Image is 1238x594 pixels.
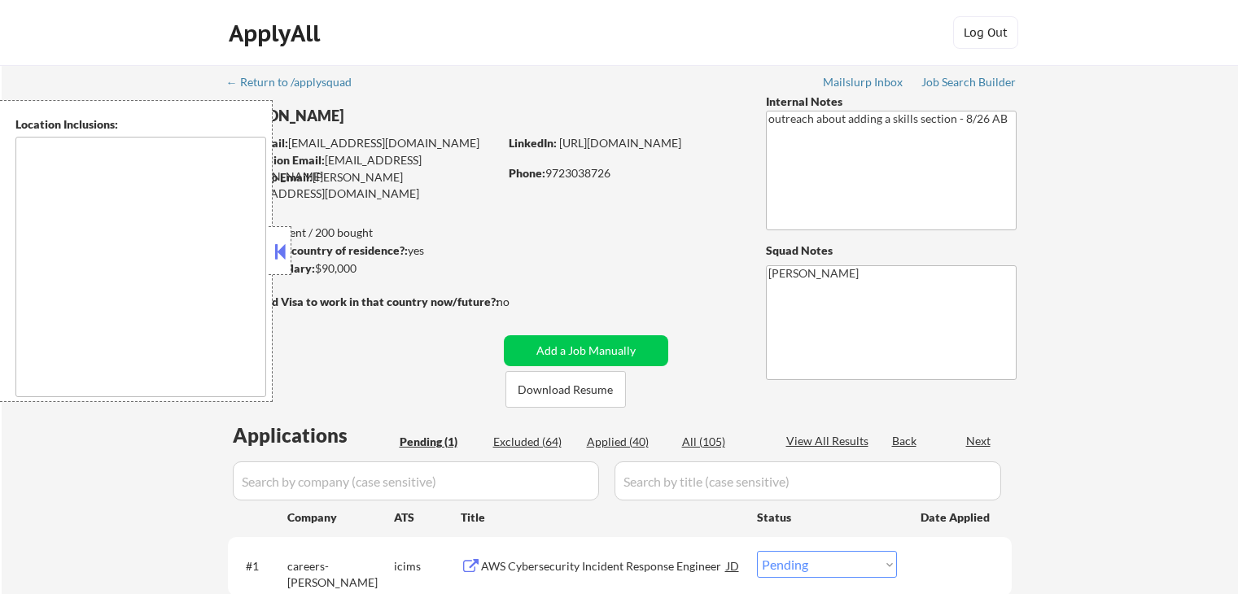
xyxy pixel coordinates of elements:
[921,509,992,526] div: Date Applied
[504,335,668,366] button: Add a Job Manually
[233,426,394,445] div: Applications
[953,16,1018,49] button: Log Out
[725,551,741,580] div: JD
[394,558,461,574] div: icims
[229,135,498,151] div: [EMAIL_ADDRESS][DOMAIN_NAME]
[226,76,367,92] a: ← Return to /applysquad
[226,76,367,88] div: ← Return to /applysquad
[229,152,498,184] div: [EMAIL_ADDRESS][DOMAIN_NAME]
[229,20,325,47] div: ApplyAll
[786,433,873,449] div: View All Results
[823,76,904,88] div: Mailslurp Inbox
[481,558,727,574] div: AWS Cybersecurity Incident Response Engineer
[228,295,499,308] strong: Will need Visa to work in that country now/future?:
[509,166,545,180] strong: Phone:
[287,509,394,526] div: Company
[493,434,575,450] div: Excluded (64)
[227,225,498,241] div: 40 sent / 200 bought
[394,509,461,526] div: ATS
[228,169,498,201] div: [PERSON_NAME][EMAIL_ADDRESS][DOMAIN_NAME]
[461,509,741,526] div: Title
[682,434,763,450] div: All (105)
[228,106,562,126] div: [PERSON_NAME]
[921,76,1017,88] div: Job Search Builder
[246,558,274,574] div: #1
[892,433,918,449] div: Back
[823,76,904,92] a: Mailslurp Inbox
[15,116,266,133] div: Location Inclusions:
[966,433,992,449] div: Next
[227,243,408,257] strong: Can work in country of residence?:
[766,242,1017,259] div: Squad Notes
[509,165,739,181] div: 9723038726
[766,94,1017,110] div: Internal Notes
[505,371,626,408] button: Download Resume
[497,294,543,310] div: no
[559,136,681,150] a: [URL][DOMAIN_NAME]
[227,260,498,277] div: $90,000
[400,434,481,450] div: Pending (1)
[587,434,668,450] div: Applied (40)
[509,136,557,150] strong: LinkedIn:
[287,558,394,590] div: careers-[PERSON_NAME]
[615,461,1001,500] input: Search by title (case sensitive)
[227,242,493,259] div: yes
[757,502,897,531] div: Status
[233,461,599,500] input: Search by company (case sensitive)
